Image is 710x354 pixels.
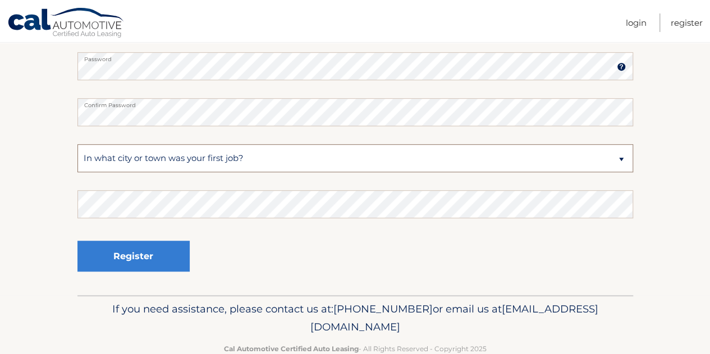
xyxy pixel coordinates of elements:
a: Cal Automotive [7,7,125,40]
p: If you need assistance, please contact us at: or email us at [85,300,626,336]
img: tooltip.svg [617,62,626,71]
span: [PHONE_NUMBER] [333,302,433,315]
a: Register [671,13,703,32]
label: Confirm Password [77,98,633,107]
span: [EMAIL_ADDRESS][DOMAIN_NAME] [310,302,598,333]
strong: Cal Automotive Certified Auto Leasing [224,344,359,353]
a: Login [626,13,647,32]
button: Register [77,241,190,272]
label: Password [77,52,633,61]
